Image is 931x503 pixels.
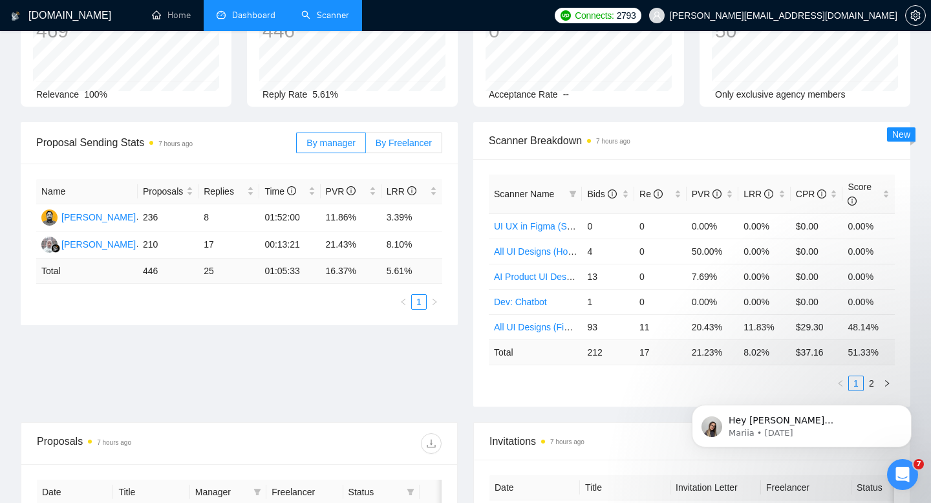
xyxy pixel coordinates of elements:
[738,239,791,264] td: 0.00%
[143,184,184,198] span: Proposals
[817,189,826,198] span: info-circle
[738,314,791,339] td: 11.83%
[582,213,634,239] td: 0
[407,488,414,496] span: filter
[672,378,931,468] iframe: Intercom notifications message
[738,339,791,365] td: 8.02 %
[326,186,356,197] span: PVR
[396,294,411,310] button: left
[712,189,722,198] span: info-circle
[489,433,894,449] span: Invitations
[407,186,416,195] span: info-circle
[306,138,355,148] span: By manager
[634,213,687,239] td: 0
[198,179,259,204] th: Replies
[654,189,663,198] span: info-circle
[158,140,193,147] time: 7 hours ago
[848,182,872,206] span: Score
[41,209,58,226] img: AM
[842,213,895,239] td: 0.00%
[489,339,582,365] td: Total
[842,264,895,289] td: 0.00%
[347,186,356,195] span: info-circle
[566,184,579,204] span: filter
[287,186,296,195] span: info-circle
[634,314,687,339] td: 11
[905,5,926,26] button: setting
[652,11,661,20] span: user
[687,264,739,289] td: 7.69%
[494,297,547,307] a: Dev: Chatbot
[634,339,687,365] td: 17
[381,231,442,259] td: 8.10%
[563,89,569,100] span: --
[138,231,198,259] td: 210
[348,485,401,499] span: Status
[848,197,857,206] span: info-circle
[580,475,670,500] th: Title
[321,259,381,284] td: 16.37 %
[849,376,863,391] a: 1
[692,189,722,199] span: PVR
[887,459,918,490] iframe: Intercom live chat
[422,438,441,449] span: download
[489,475,580,500] th: Date
[494,189,554,199] span: Scanner Name
[61,210,136,224] div: [PERSON_NAME]
[892,129,910,140] span: New
[195,485,248,499] span: Manager
[791,314,843,339] td: $29.30
[321,231,381,259] td: 21.43%
[404,482,417,502] span: filter
[259,259,320,284] td: 01:05:33
[36,134,296,151] span: Proposal Sending Stats
[262,89,307,100] span: Reply Rate
[791,239,843,264] td: $0.00
[412,295,426,309] a: 1
[561,10,571,21] img: upwork-logo.png
[387,186,416,197] span: LRR
[431,298,438,306] span: right
[41,237,58,253] img: AA
[634,289,687,314] td: 0
[217,10,226,19] span: dashboard
[842,314,895,339] td: 48.14%
[489,89,558,100] span: Acceptance Rate
[138,259,198,284] td: 446
[582,264,634,289] td: 13
[152,10,191,21] a: homeHome
[842,339,895,365] td: 51.33 %
[791,339,843,365] td: $ 37.16
[36,259,138,284] td: Total
[51,244,60,253] img: gigradar-bm.png
[232,10,275,21] span: Dashboard
[400,298,407,306] span: left
[421,433,442,454] button: download
[494,246,637,257] a: All UI Designs (Hourly + Questions)
[251,482,264,502] span: filter
[914,459,924,469] span: 7
[494,272,583,282] a: AI Product UI Designs
[608,189,617,198] span: info-circle
[381,204,442,231] td: 3.39%
[687,213,739,239] td: 0.00%
[427,294,442,310] button: right
[617,8,636,23] span: 2793
[879,376,895,391] li: Next Page
[738,213,791,239] td: 0.00%
[687,339,739,365] td: 21.23 %
[833,376,848,391] button: left
[582,239,634,264] td: 4
[569,190,577,198] span: filter
[738,264,791,289] td: 0.00%
[41,239,136,249] a: AA[PERSON_NAME]
[41,211,136,222] a: AM[PERSON_NAME]
[259,231,320,259] td: 00:13:21
[97,439,131,446] time: 7 hours ago
[738,289,791,314] td: 0.00%
[321,204,381,231] td: 11.86%
[396,294,411,310] li: Previous Page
